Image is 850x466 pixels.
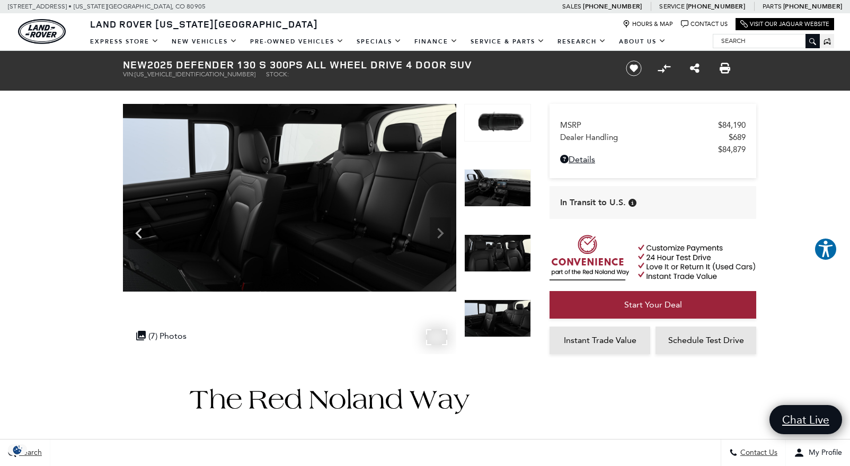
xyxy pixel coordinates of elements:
[777,412,835,427] span: Chat Live
[769,405,842,434] a: Chat Live
[135,71,255,78] span: [US_VEHICLE_IDENTIFICATION_NUMBER]
[560,133,746,142] a: Dealer Handling $689
[560,197,626,208] span: In Transit to U.S.
[464,32,551,51] a: Service & Parts
[718,145,746,154] span: $84,879
[690,62,700,75] a: Share this New 2025 Defender 130 S 300PS All Wheel Drive 4 Door SUV
[622,60,645,77] button: Save vehicle
[656,60,672,76] button: Compare Vehicle
[804,449,842,458] span: My Profile
[550,291,756,319] a: Start Your Deal
[464,169,531,207] img: New 2025 Santorini Black LAND ROVER S 300PS image 5
[123,71,135,78] span: VIN:
[551,32,613,51] a: Research
[244,32,350,51] a: Pre-Owned Vehicles
[613,32,672,51] a: About Us
[128,217,149,249] div: Previous
[131,326,192,346] div: (7) Photos
[740,20,829,28] a: Visit Our Jaguar Website
[464,104,531,142] img: New 2025 Santorini Black LAND ROVER S 300PS image 4
[550,327,650,354] a: Instant Trade Value
[408,32,464,51] a: Finance
[564,335,636,345] span: Instant Trade Value
[560,154,746,164] a: Details
[123,104,456,292] img: New 2025 Santorini Black LAND ROVER S 300PS image 7
[123,59,608,71] h1: 2025 Defender 130 S 300PS All Wheel Drive 4 Door SUV
[8,3,206,10] a: [STREET_ADDRESS] • [US_STATE][GEOGRAPHIC_DATA], CO 80905
[5,444,30,455] section: Click to Open Cookie Consent Modal
[623,20,673,28] a: Hours & Map
[350,32,408,51] a: Specials
[686,2,745,11] a: [PHONE_NUMBER]
[560,120,746,130] a: MSRP $84,190
[562,3,581,10] span: Sales
[266,71,289,78] span: Stock:
[5,444,30,455] img: Opt-Out Icon
[18,19,66,44] a: land-rover
[668,335,744,345] span: Schedule Test Drive
[464,234,531,272] img: New 2025 Santorini Black LAND ROVER S 300PS image 6
[560,145,746,154] a: $84,879
[786,439,850,466] button: Open user profile menu
[583,2,642,11] a: [PHONE_NUMBER]
[720,62,730,75] a: Print this New 2025 Defender 130 S 300PS All Wheel Drive 4 Door SUV
[763,3,782,10] span: Parts
[681,20,728,28] a: Contact Us
[624,300,682,310] span: Start Your Deal
[783,2,842,11] a: [PHONE_NUMBER]
[729,133,746,142] span: $689
[814,238,837,261] button: Explore your accessibility options
[713,34,819,47] input: Search
[165,32,244,51] a: New Vehicles
[560,120,718,130] span: MSRP
[814,238,837,263] aside: Accessibility Help Desk
[464,300,531,338] img: New 2025 Santorini Black LAND ROVER S 300PS image 7
[659,3,684,10] span: Service
[84,32,672,51] nav: Main Navigation
[560,133,729,142] span: Dealer Handling
[90,17,318,30] span: Land Rover [US_STATE][GEOGRAPHIC_DATA]
[738,449,777,458] span: Contact Us
[718,120,746,130] span: $84,190
[628,199,636,207] div: Vehicle has shipped from factory of origin. Estimated time of delivery to Retailer is on average ...
[18,19,66,44] img: Land Rover
[656,327,756,354] a: Schedule Test Drive
[84,32,165,51] a: EXPRESS STORE
[123,57,147,72] strong: New
[84,17,324,30] a: Land Rover [US_STATE][GEOGRAPHIC_DATA]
